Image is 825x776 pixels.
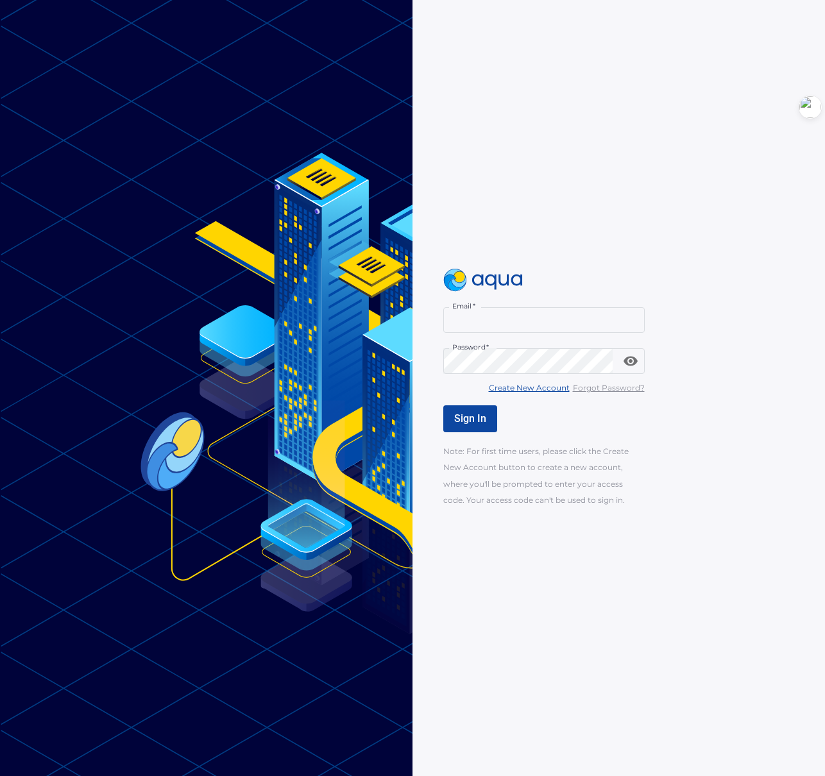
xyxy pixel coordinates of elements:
[489,383,570,392] u: Create New Account
[452,301,475,311] label: Email
[443,405,497,432] button: Sign In
[573,383,645,392] u: Forgot Password?
[443,446,629,504] span: Note: For first time users, please click the Create New Account button to create a new account, w...
[443,269,523,292] img: logo
[618,348,643,374] button: toggle password visibility
[452,342,489,352] label: Password
[454,412,486,425] span: Sign In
